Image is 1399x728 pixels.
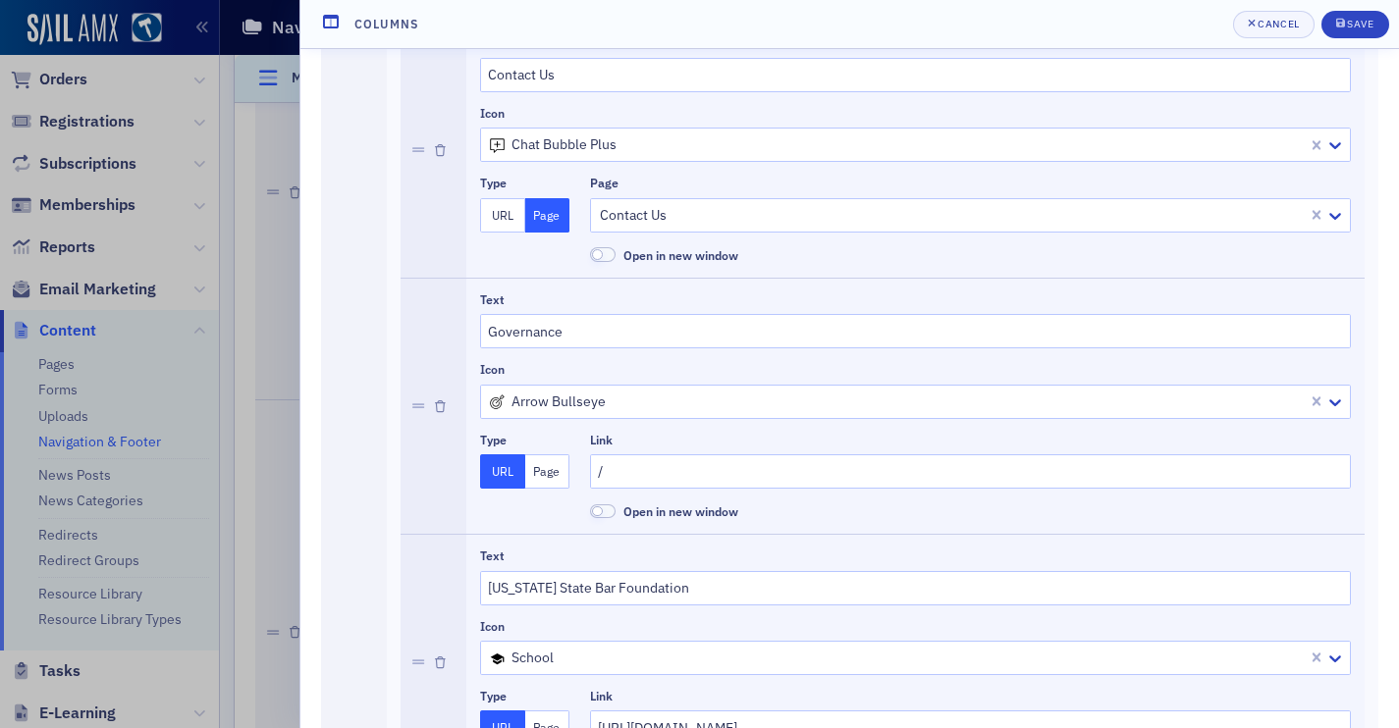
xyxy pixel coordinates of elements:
[525,198,570,233] button: Page
[480,433,507,447] div: Type
[480,176,507,190] div: Type
[1233,11,1315,38] button: Cancel
[480,619,505,634] div: Icon
[590,247,616,262] span: Open in new window
[480,548,505,563] div: Text
[354,15,419,32] h4: Columns
[480,362,505,377] div: Icon
[1321,11,1389,38] button: Save
[623,247,738,263] span: Open in new window
[480,198,525,233] button: URL
[590,176,619,190] div: Page
[590,504,616,519] span: Open in new window
[1258,19,1299,29] div: Cancel
[480,454,525,489] button: URL
[590,433,613,447] div: Link
[480,106,505,121] div: Icon
[590,689,613,703] div: Link
[480,292,505,307] div: Text
[525,454,570,489] button: Page
[623,503,738,519] span: Open in new window
[1347,19,1373,29] div: Save
[480,689,507,703] div: Type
